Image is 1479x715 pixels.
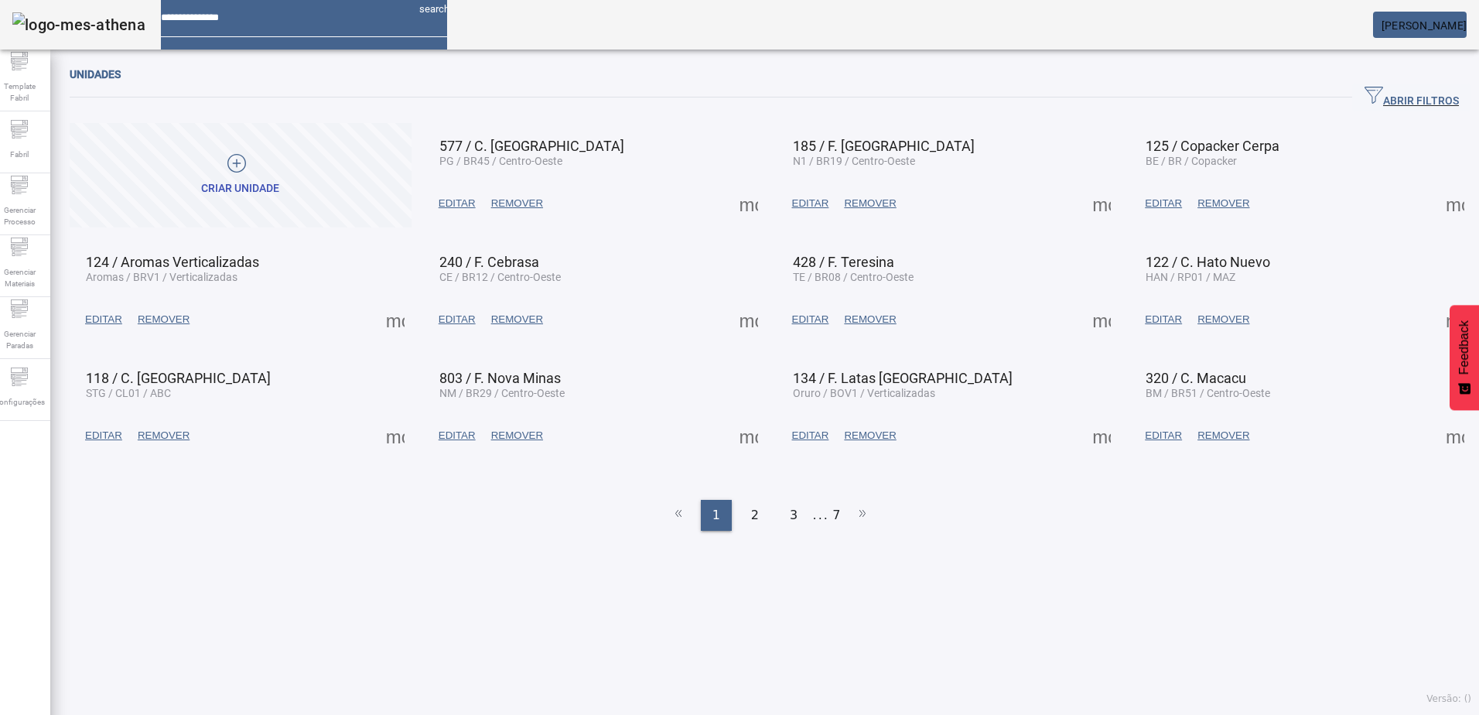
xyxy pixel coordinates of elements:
[431,422,483,450] button: EDITAR
[483,306,551,334] button: REMOVER
[1146,254,1270,270] span: 122 / C. Hato Nuevo
[793,155,915,167] span: N1 / BR19 / Centro-Oeste
[735,190,763,217] button: Mais
[1190,306,1257,334] button: REMOVER
[784,190,837,217] button: EDITAR
[844,312,896,327] span: REMOVER
[1450,305,1479,410] button: Feedback - Mostrar pesquisa
[793,370,1013,386] span: 134 / F. Latas [GEOGRAPHIC_DATA]
[836,306,903,334] button: REMOVER
[784,422,837,450] button: EDITAR
[1146,271,1235,283] span: HAN / RP01 / MAZ
[790,506,798,525] span: 3
[77,306,130,334] button: EDITAR
[735,306,763,334] button: Mais
[439,271,561,283] span: CE / BR12 / Centro-Oeste
[130,306,197,334] button: REMOVER
[439,387,565,399] span: NM / BR29 / Centro-Oeste
[1441,422,1469,450] button: Mais
[1137,306,1190,334] button: EDITAR
[1197,312,1249,327] span: REMOVER
[483,190,551,217] button: REMOVER
[86,370,271,386] span: 118 / C. [GEOGRAPHIC_DATA]
[1382,19,1467,32] span: [PERSON_NAME]
[86,254,259,270] span: 124 / Aromas Verticalizadas
[439,370,561,386] span: 803 / F. Nova Minas
[85,312,122,327] span: EDITAR
[439,155,562,167] span: PG / BR45 / Centro-Oeste
[1197,428,1249,443] span: REMOVER
[70,123,412,227] button: Criar unidade
[1190,422,1257,450] button: REMOVER
[381,306,409,334] button: Mais
[792,312,829,327] span: EDITAR
[792,196,829,211] span: EDITAR
[1137,422,1190,450] button: EDITAR
[1197,196,1249,211] span: REMOVER
[1146,155,1237,167] span: BE / BR / Copacker
[439,196,476,211] span: EDITAR
[1426,693,1471,704] span: Versão: ()
[201,181,279,197] div: Criar unidade
[1146,387,1270,399] span: BM / BR51 / Centro-Oeste
[483,422,551,450] button: REMOVER
[836,422,903,450] button: REMOVER
[1441,190,1469,217] button: Mais
[381,422,409,450] button: Mais
[793,138,975,154] span: 185 / F. [GEOGRAPHIC_DATA]
[1088,422,1115,450] button: Mais
[1137,190,1190,217] button: EDITAR
[439,428,476,443] span: EDITAR
[1145,312,1182,327] span: EDITAR
[844,196,896,211] span: REMOVER
[86,387,171,399] span: STG / CL01 / ABC
[751,506,759,525] span: 2
[1352,84,1471,111] button: ABRIR FILTROS
[793,254,894,270] span: 428 / F. Teresina
[1365,86,1459,109] span: ABRIR FILTROS
[1146,370,1246,386] span: 320 / C. Macacu
[439,312,476,327] span: EDITAR
[784,306,837,334] button: EDITAR
[77,422,130,450] button: EDITAR
[138,428,190,443] span: REMOVER
[5,144,33,165] span: Fabril
[431,190,483,217] button: EDITAR
[1190,190,1257,217] button: REMOVER
[431,306,483,334] button: EDITAR
[844,428,896,443] span: REMOVER
[491,428,543,443] span: REMOVER
[439,138,624,154] span: 577 / C. [GEOGRAPHIC_DATA]
[813,500,828,531] li: ...
[1145,196,1182,211] span: EDITAR
[130,422,197,450] button: REMOVER
[832,500,840,531] li: 7
[439,254,539,270] span: 240 / F. Cebrasa
[138,312,190,327] span: REMOVER
[735,422,763,450] button: Mais
[793,387,935,399] span: Oruro / BOV1 / Verticalizadas
[86,271,237,283] span: Aromas / BRV1 / Verticalizadas
[792,428,829,443] span: EDITAR
[1088,306,1115,334] button: Mais
[491,196,543,211] span: REMOVER
[1145,428,1182,443] span: EDITAR
[793,271,914,283] span: TE / BR08 / Centro-Oeste
[85,428,122,443] span: EDITAR
[1441,306,1469,334] button: Mais
[1457,320,1471,375] span: Feedback
[12,12,145,37] img: logo-mes-athena
[1088,190,1115,217] button: Mais
[491,312,543,327] span: REMOVER
[1146,138,1279,154] span: 125 / Copacker Cerpa
[836,190,903,217] button: REMOVER
[70,68,121,80] span: Unidades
